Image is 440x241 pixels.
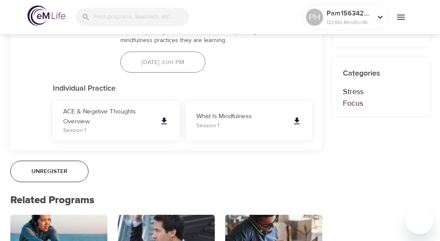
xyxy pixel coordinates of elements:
p: Related Programs [10,192,322,208]
input: Find programs, teachers, etc... [94,8,189,26]
div: PH [306,9,323,26]
p: Session 1 [63,126,153,135]
iframe: Button to launch messaging window [406,207,433,234]
p: 122180 Mindful Minutes [327,18,372,26]
button: Unregister [10,161,89,182]
a: ACE & Negative Thoughts OverviewSession 1 [53,101,179,140]
button: menu [389,5,412,29]
p: Categories [343,67,419,79]
p: Focus [343,98,419,109]
p: What Is Mindfulness [196,112,286,122]
img: logo [27,6,65,26]
p: Session 1 [196,122,286,130]
p: ACE & Negative Thoughts Overview [63,107,153,126]
p: Individual Practice [53,83,312,95]
p: Stress [343,86,419,98]
a: Mental Health America [356,29,412,36]
a: What Is MindfulnessSession 1 [186,101,312,140]
span: Unregister [31,166,67,177]
p: Pam1563429713 [327,8,372,18]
